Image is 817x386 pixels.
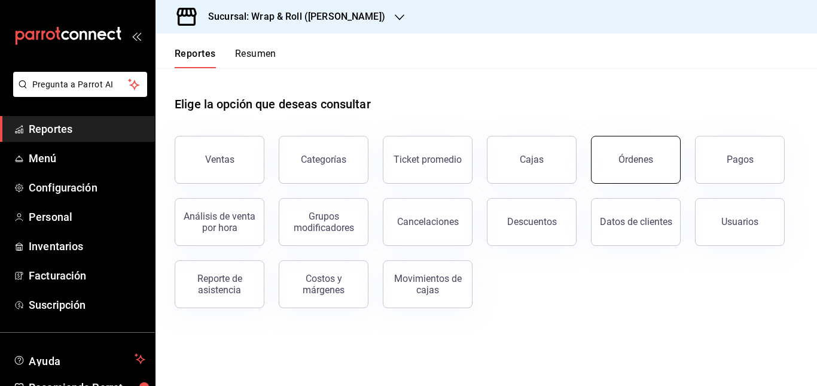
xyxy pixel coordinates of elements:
button: Pregunta a Parrot AI [13,72,147,97]
button: Movimientos de cajas [383,260,472,308]
div: Grupos modificadores [286,211,361,233]
div: Ventas [205,154,234,165]
div: Categorías [301,154,346,165]
div: Datos de clientes [600,216,672,227]
div: Ticket promedio [394,154,462,165]
span: Ayuda [29,352,130,366]
span: Personal [29,209,145,225]
a: Cajas [487,136,577,184]
div: Usuarios [721,216,758,227]
div: Análisis de venta por hora [182,211,257,233]
button: Grupos modificadores [279,198,368,246]
button: Usuarios [695,198,785,246]
button: Reporte de asistencia [175,260,264,308]
button: open_drawer_menu [132,31,141,41]
span: Configuración [29,180,145,196]
div: Cancelaciones [397,216,459,227]
button: Categorías [279,136,368,184]
button: Cancelaciones [383,198,472,246]
span: Menú [29,150,145,166]
div: Movimientos de cajas [391,273,465,296]
span: Pregunta a Parrot AI [32,78,129,91]
button: Reportes [175,48,216,68]
h3: Sucursal: Wrap & Roll ([PERSON_NAME]) [199,10,385,24]
div: Costos y márgenes [286,273,361,296]
div: Pagos [727,154,754,165]
span: Inventarios [29,238,145,254]
button: Ventas [175,136,264,184]
div: Descuentos [507,216,557,227]
span: Facturación [29,268,145,284]
button: Ticket promedio [383,136,472,184]
span: Suscripción [29,297,145,313]
button: Pagos [695,136,785,184]
button: Órdenes [591,136,681,184]
h1: Elige la opción que deseas consultar [175,95,371,113]
div: Cajas [520,153,544,167]
button: Resumen [235,48,276,68]
span: Reportes [29,121,145,137]
div: Órdenes [618,154,653,165]
button: Análisis de venta por hora [175,198,264,246]
button: Descuentos [487,198,577,246]
button: Datos de clientes [591,198,681,246]
button: Costos y márgenes [279,260,368,308]
a: Pregunta a Parrot AI [8,87,147,99]
div: navigation tabs [175,48,276,68]
div: Reporte de asistencia [182,273,257,296]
